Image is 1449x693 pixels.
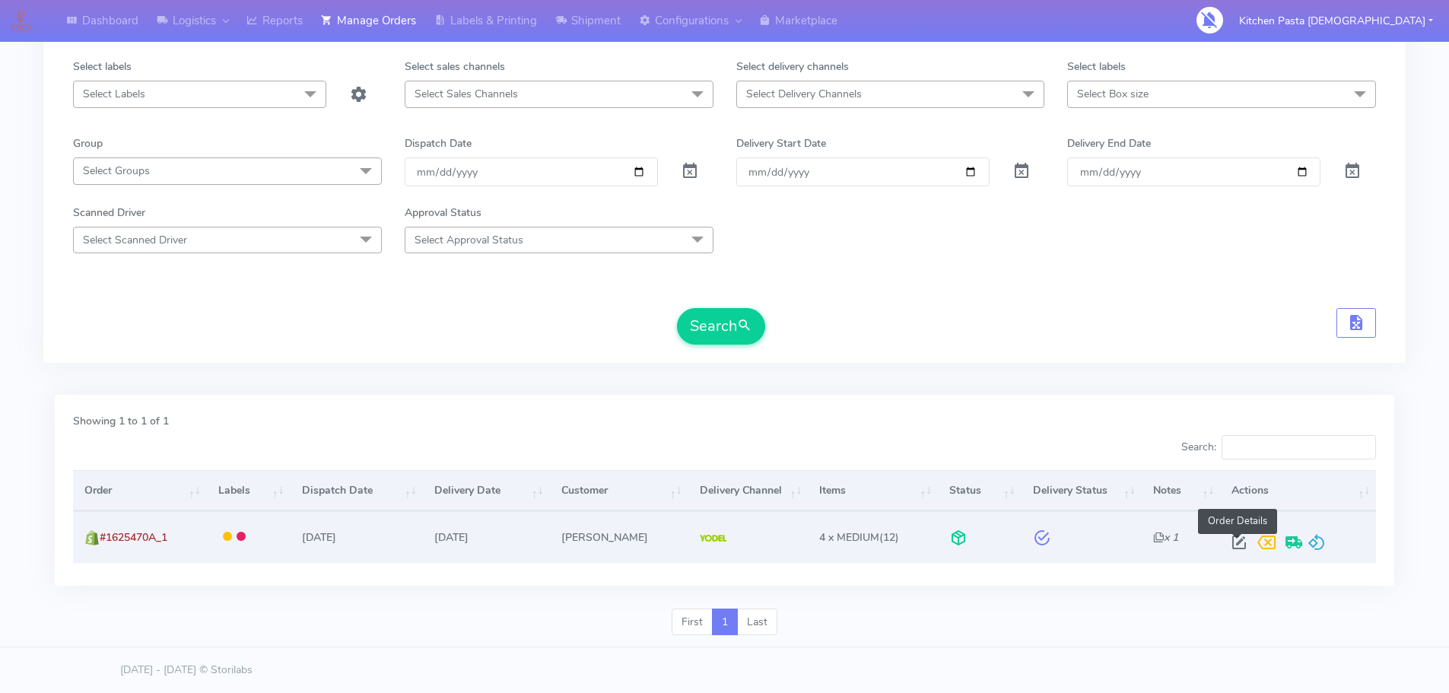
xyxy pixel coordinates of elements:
[405,59,505,75] label: Select sales channels
[423,511,550,562] td: [DATE]
[808,470,938,511] th: Items: activate to sort column ascending
[1220,470,1376,511] th: Actions: activate to sort column ascending
[549,511,688,562] td: [PERSON_NAME]
[819,530,879,545] span: 4 x MEDIUM
[423,470,550,511] th: Delivery Date: activate to sort column ascending
[415,233,523,247] span: Select Approval Status
[83,233,187,247] span: Select Scanned Driver
[73,470,207,511] th: Order: activate to sort column ascending
[1153,530,1178,545] i: x 1
[736,59,849,75] label: Select delivery channels
[1067,59,1126,75] label: Select labels
[73,59,132,75] label: Select labels
[405,205,481,221] label: Approval Status
[291,470,423,511] th: Dispatch Date: activate to sort column ascending
[700,535,726,542] img: Yodel
[1228,5,1444,37] button: Kitchen Pasta [DEMOGRAPHIC_DATA]
[415,87,518,101] span: Select Sales Channels
[549,470,688,511] th: Customer: activate to sort column ascending
[1181,435,1376,459] label: Search:
[291,511,423,562] td: [DATE]
[938,470,1022,511] th: Status: activate to sort column ascending
[819,530,899,545] span: (12)
[1022,470,1142,511] th: Delivery Status: activate to sort column ascending
[100,530,167,545] span: #1625470A_1
[677,308,765,345] button: Search
[73,135,103,151] label: Group
[1067,135,1151,151] label: Delivery End Date
[405,135,472,151] label: Dispatch Date
[83,87,145,101] span: Select Labels
[712,609,738,636] a: 1
[736,135,826,151] label: Delivery Start Date
[73,205,145,221] label: Scanned Driver
[73,413,169,429] label: Showing 1 to 1 of 1
[1077,87,1149,101] span: Select Box size
[1222,435,1376,459] input: Search:
[746,87,862,101] span: Select Delivery Channels
[1142,470,1221,511] th: Notes: activate to sort column ascending
[207,470,291,511] th: Labels: activate to sort column ascending
[688,470,808,511] th: Delivery Channel: activate to sort column ascending
[84,530,100,545] img: shopify.png
[83,164,150,178] span: Select Groups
